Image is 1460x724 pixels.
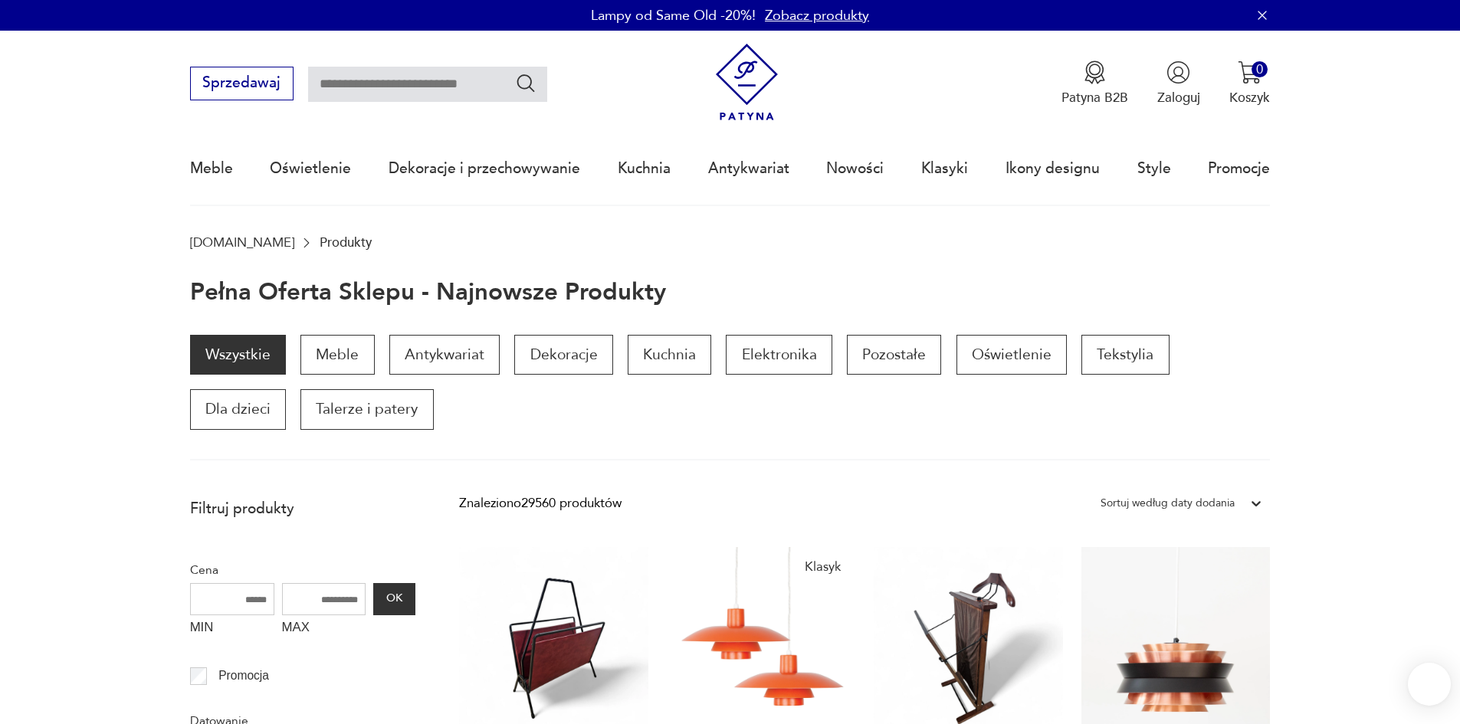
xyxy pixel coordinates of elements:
[1137,133,1171,204] a: Style
[1229,61,1270,106] button: 0Koszyk
[190,335,286,375] a: Wszystkie
[1166,61,1190,84] img: Ikonka użytkownika
[389,133,580,204] a: Dekoracje i przechowywanie
[921,133,968,204] a: Klasyki
[320,235,372,250] p: Produkty
[270,133,351,204] a: Oświetlenie
[373,583,415,615] button: OK
[1061,61,1128,106] a: Ikona medaluPatyna B2B
[1208,133,1270,204] a: Promocje
[190,133,233,204] a: Meble
[190,615,274,644] label: MIN
[515,72,537,94] button: Szukaj
[1101,493,1235,513] div: Sortuj według daty dodania
[190,235,294,250] a: [DOMAIN_NAME]
[514,335,612,375] a: Dekoracje
[300,335,374,375] a: Meble
[847,335,941,375] a: Pozostałe
[618,133,671,204] a: Kuchnia
[190,280,666,306] h1: Pełna oferta sklepu - najnowsze produkty
[708,133,789,204] a: Antykwariat
[1157,89,1200,106] p: Zaloguj
[708,44,786,121] img: Patyna - sklep z meblami i dekoracjami vintage
[726,335,832,375] a: Elektronika
[389,335,500,375] a: Antykwariat
[459,493,622,513] div: Znaleziono 29560 produktów
[190,560,415,580] p: Cena
[1229,89,1270,106] p: Koszyk
[1238,61,1262,84] img: Ikona koszyka
[282,615,366,644] label: MAX
[1061,61,1128,106] button: Patyna B2B
[591,6,756,25] p: Lampy od Same Old -20%!
[765,6,869,25] a: Zobacz produkty
[1006,133,1100,204] a: Ikony designu
[1252,61,1268,77] div: 0
[300,389,433,429] a: Talerze i patery
[826,133,884,204] a: Nowości
[1083,61,1107,84] img: Ikona medalu
[218,666,269,686] p: Promocja
[190,78,294,90] a: Sprzedawaj
[956,335,1067,375] a: Oświetlenie
[1061,89,1128,106] p: Patyna B2B
[190,499,415,519] p: Filtruj produkty
[1408,663,1451,706] iframe: Smartsupp widget button
[1081,335,1169,375] a: Tekstylia
[628,335,711,375] a: Kuchnia
[190,389,286,429] a: Dla dzieci
[1157,61,1200,106] button: Zaloguj
[190,67,294,100] button: Sprzedawaj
